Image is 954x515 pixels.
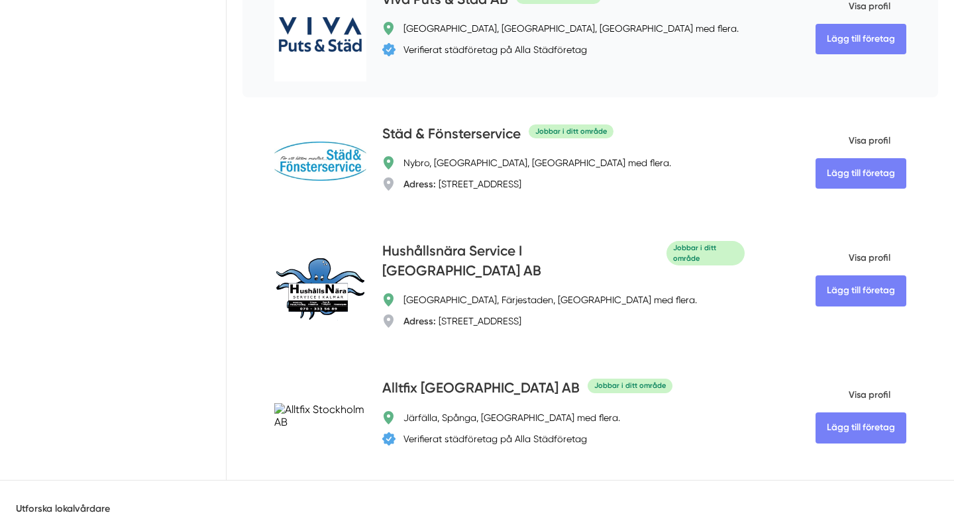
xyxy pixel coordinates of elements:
img: Hushållsnära Service I Kalmar AB [274,256,366,320]
h4: Städ & Fönsterservice [382,124,521,146]
div: [STREET_ADDRESS] [403,314,521,328]
div: Verifierat städföretag på Alla Städföretag [403,43,587,56]
strong: Adress: [403,315,436,327]
: Lägg till företag [816,158,906,189]
span: Visa profil [816,124,890,158]
span: Visa profil [816,378,890,412]
div: Järfälla, Spånga, [GEOGRAPHIC_DATA] med flera. [403,411,620,424]
img: Städ & Fönsterservice [274,142,366,181]
h4: Hushållsnära Service I [GEOGRAPHIC_DATA] AB [382,241,659,283]
div: [STREET_ADDRESS] [403,177,521,191]
div: Verifierat städföretag på Alla Städföretag [403,432,587,445]
img: Alltfix Stockholm AB [274,403,366,428]
strong: Adress: [403,178,436,190]
: Lägg till företag [816,275,906,306]
h1: Utforska lokalvårdare [16,502,938,515]
div: Jobbar i ditt område [666,241,744,265]
: Lägg till företag [816,24,906,54]
div: [GEOGRAPHIC_DATA], [GEOGRAPHIC_DATA], [GEOGRAPHIC_DATA] med flera. [403,22,739,35]
span: Visa profil [816,241,890,275]
: Lägg till företag [816,412,906,443]
h4: Alltfix [GEOGRAPHIC_DATA] AB [382,378,580,400]
div: Jobbar i ditt område [529,124,613,138]
div: Nybro, [GEOGRAPHIC_DATA], [GEOGRAPHIC_DATA] med flera. [403,156,671,169]
div: [GEOGRAPHIC_DATA], Färjestaden, [GEOGRAPHIC_DATA] med flera. [403,293,697,306]
div: Jobbar i ditt område [588,379,672,393]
